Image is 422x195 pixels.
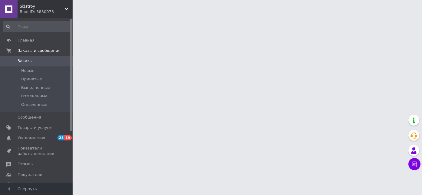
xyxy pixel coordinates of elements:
[18,48,61,53] span: Заказы и сообщения
[18,38,34,43] span: Главная
[57,135,64,140] span: 25
[18,161,34,167] span: Отзывы
[18,58,32,64] span: Заказы
[21,76,42,82] span: Принятые
[18,182,50,188] span: Каталог ProSale
[18,115,41,120] span: Сообщения
[18,146,56,156] span: Показатели работы компании
[21,68,34,73] span: Новые
[21,102,47,107] span: Оплаченные
[20,4,65,9] span: Sizstroy
[18,135,45,141] span: Уведомления
[21,85,50,90] span: Выполненные
[18,172,42,177] span: Покупатели
[64,135,71,140] span: 19
[18,125,52,130] span: Товары и услуги
[3,21,71,32] input: Поиск
[408,158,420,170] button: Чат с покупателем
[20,9,73,15] div: Ваш ID: 3830073
[21,93,47,99] span: Отмененные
